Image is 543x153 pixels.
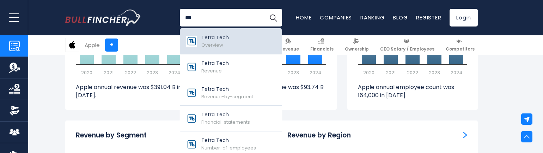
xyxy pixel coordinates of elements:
span: Overview [201,42,223,48]
text: 2022 [407,69,418,76]
span: Competitors [446,46,475,52]
img: Bullfincher logo [65,10,141,26]
p: Apple annual employee count was 164,000 in [DATE]. [358,83,467,99]
a: + [105,39,118,52]
a: Go to homepage [65,10,141,26]
text: 2024 [169,69,180,76]
p: Apple annual revenue was $391.04 B in [DATE]. [76,83,185,99]
span: Revenue-by-segment [201,93,253,100]
text: 2023 [147,69,158,76]
a: Revenue by Region [463,131,467,139]
button: Search [264,9,282,27]
text: 2021 [386,69,396,76]
text: 2023 [288,69,299,76]
a: Companies [320,14,352,21]
span: Financials [310,46,334,52]
a: Tetra Tech Revenue [180,54,282,80]
span: Ownership [345,46,369,52]
a: Tetra Tech Financial-statements [180,106,282,131]
a: Tetra Tech Overview [180,29,282,54]
p: Tetra Tech [201,34,229,41]
p: Tetra Tech [201,111,250,118]
span: Revenue [201,67,222,74]
h3: Revenue by Segment [76,131,147,140]
text: 2024 [310,69,321,76]
a: Ranking [360,14,384,21]
text: 2022 [125,69,136,76]
text: 2023 [429,69,440,76]
a: Home [296,14,311,21]
span: Revenue [280,46,299,52]
div: Apple [85,41,100,49]
a: Register [416,14,441,21]
text: 2020 [363,69,374,76]
a: Competitors [443,35,478,55]
a: CEO Salary / Employees [377,35,438,55]
span: Financial-statements [201,119,250,125]
a: Revenue [276,35,302,55]
text: 2020 [81,69,92,76]
a: Financials [307,35,337,55]
text: 2021 [104,69,114,76]
a: Tetra Tech Revenue-by-segment [180,80,282,106]
p: Tetra Tech [201,137,256,144]
img: AAPL logo [66,38,79,52]
img: Ownership [9,105,20,116]
span: CEO Salary / Employees [380,46,434,52]
a: Login [450,9,478,27]
p: Tetra Tech [201,86,253,93]
h3: Revenue by Region [287,131,351,140]
span: Number-of-employees [201,145,256,151]
p: Tetra Tech [201,60,229,67]
a: Blog [393,14,408,21]
a: Ownership [342,35,372,55]
text: 2024 [451,69,462,76]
